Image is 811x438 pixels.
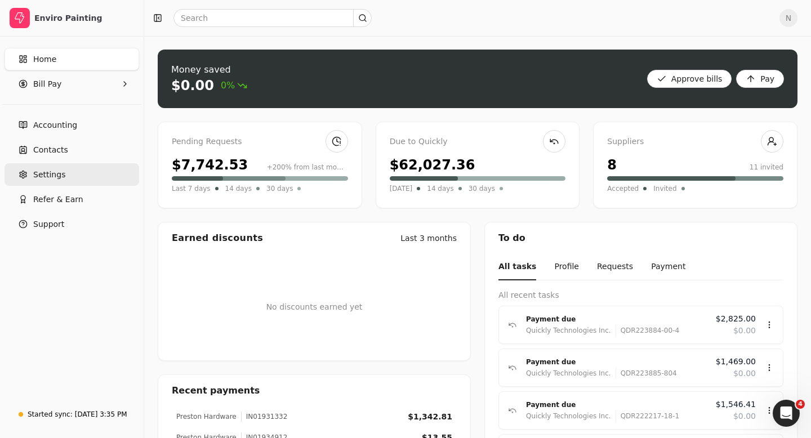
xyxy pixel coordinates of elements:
[469,183,495,194] span: 30 days
[526,399,707,410] div: Payment due
[158,375,470,406] div: Recent payments
[716,313,756,325] span: $2,825.00
[5,138,139,161] a: Contacts
[33,53,56,65] span: Home
[5,114,139,136] a: Accounting
[225,183,252,194] span: 14 days
[172,231,263,245] div: Earned discounts
[408,411,452,423] div: $1,342.81
[796,400,805,409] span: 4
[526,368,611,379] div: Quickly Technologies Inc.
[616,368,677,379] div: QDR223885-804
[267,162,348,172] div: +200% from last month
[33,194,83,205] span: Refer & Earn
[733,410,756,422] span: $0.00
[427,183,453,194] span: 14 days
[176,412,237,422] div: Preston Hardware
[33,169,65,181] span: Settings
[554,254,579,280] button: Profile
[221,79,247,92] span: 0%
[390,136,566,148] div: Due to Quickly
[390,183,413,194] span: [DATE]
[526,356,707,368] div: Payment due
[607,136,783,148] div: Suppliers
[172,155,248,175] div: $7,742.53
[172,136,348,148] div: Pending Requests
[716,399,756,410] span: $1,546.41
[266,183,293,194] span: 30 days
[266,283,363,331] div: No discounts earned yet
[526,314,707,325] div: Payment due
[773,400,800,427] iframe: Intercom live chat
[526,410,611,422] div: Quickly Technologies Inc.
[400,233,457,244] div: Last 3 months
[34,12,134,24] div: Enviro Painting
[485,222,797,254] div: To do
[653,183,676,194] span: Invited
[607,183,639,194] span: Accepted
[647,70,732,88] button: Approve bills
[390,155,475,175] div: $62,027.36
[733,368,756,379] span: $0.00
[5,48,139,70] a: Home
[5,404,139,424] a: Started sync:[DATE] 3:35 PM
[498,289,783,301] div: All recent tasks
[733,325,756,337] span: $0.00
[171,63,247,77] div: Money saved
[750,162,783,172] div: 11 invited
[173,9,372,27] input: Search
[736,70,784,88] button: Pay
[616,410,679,422] div: QDR222217-18-1
[5,163,139,186] a: Settings
[33,78,61,90] span: Bill Pay
[5,73,139,95] button: Bill Pay
[597,254,633,280] button: Requests
[171,77,214,95] div: $0.00
[616,325,679,336] div: QDR223884-00-4
[651,254,685,280] button: Payment
[526,325,611,336] div: Quickly Technologies Inc.
[172,183,211,194] span: Last 7 days
[5,213,139,235] button: Support
[716,356,756,368] span: $1,469.00
[241,412,288,422] div: IN01931332
[779,9,797,27] button: N
[607,155,617,175] div: 8
[28,409,73,419] div: Started sync:
[75,409,127,419] div: [DATE] 3:35 PM
[498,254,536,280] button: All tasks
[33,119,77,131] span: Accounting
[5,188,139,211] button: Refer & Earn
[33,144,68,156] span: Contacts
[33,218,64,230] span: Support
